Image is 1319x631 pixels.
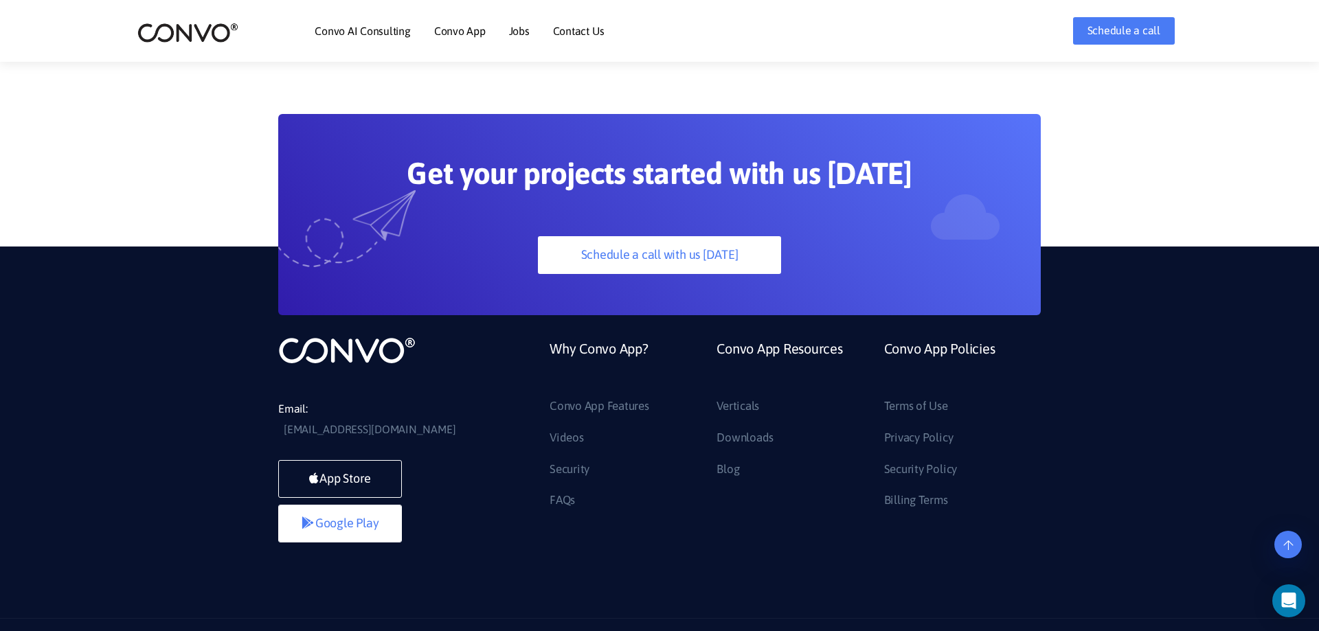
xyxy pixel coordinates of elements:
[884,459,957,481] a: Security Policy
[553,25,605,36] a: Contact Us
[315,25,410,36] a: Convo AI Consulting
[550,395,649,417] a: Convo App Features
[550,490,575,512] a: FAQs
[550,336,649,395] a: Why Convo App?
[550,459,589,481] a: Security
[1073,17,1175,45] a: Schedule a call
[278,336,416,365] img: logo_not_found
[717,427,774,449] a: Downloads
[884,336,995,395] a: Convo App Policies
[884,490,948,512] a: Billing Terms
[137,22,238,43] img: logo_2.png
[717,459,739,481] a: Blog
[884,427,954,449] a: Privacy Policy
[278,399,484,440] li: Email:
[1272,584,1305,617] div: Open Intercom Messenger
[550,427,584,449] a: Videos
[717,395,759,417] a: Verticals
[717,336,842,395] a: Convo App Resources
[538,236,780,274] a: Schedule a call with us [DATE]
[509,25,530,36] a: Jobs
[284,420,455,440] a: [EMAIL_ADDRESS][DOMAIN_NAME]
[434,25,486,36] a: Convo App
[278,505,402,542] a: Google Play
[539,336,1041,521] div: Footer
[278,460,402,498] a: App Store
[884,395,948,417] a: Terms of Use
[343,155,976,202] h2: Get your projects started with us [DATE]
